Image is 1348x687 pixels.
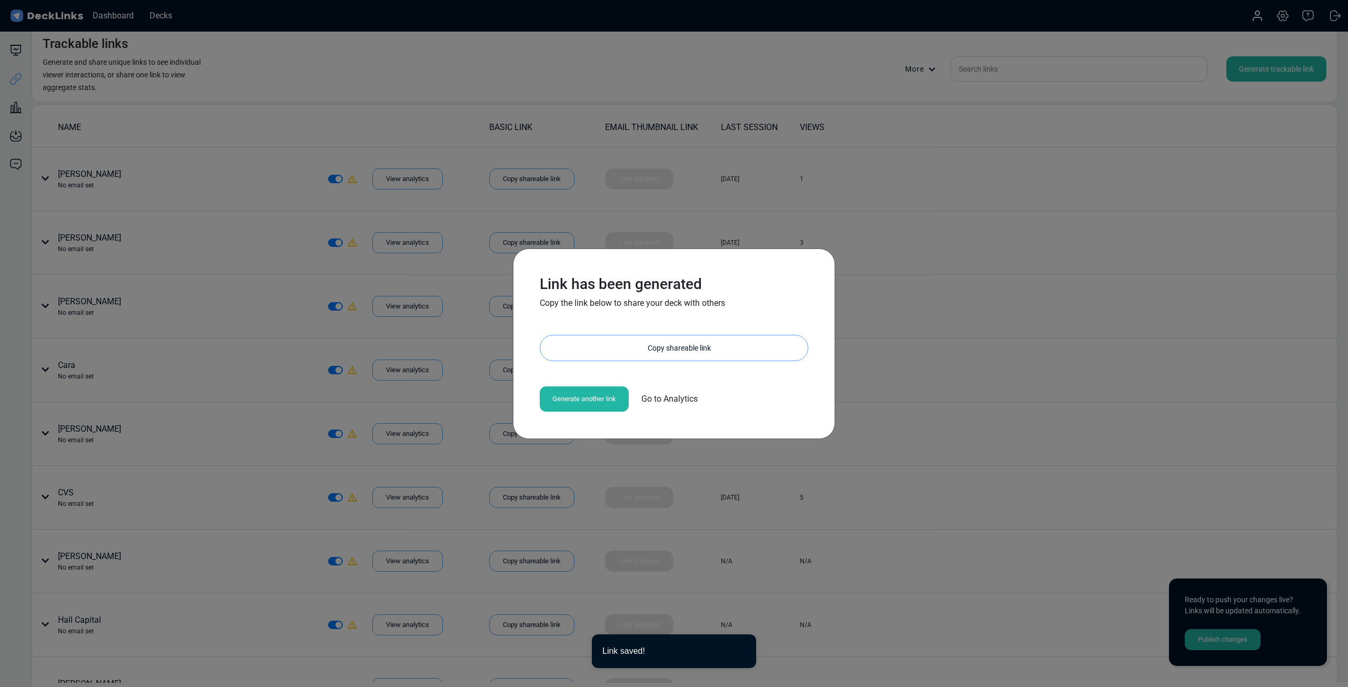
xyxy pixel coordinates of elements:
[540,275,808,293] h3: Link has been generated
[540,386,629,412] div: Generate another link
[540,298,725,308] span: Copy the link below to share your deck with others
[739,645,746,656] button: close
[641,393,698,405] span: Go to Analytics
[551,335,808,361] div: Copy shareable link
[602,645,739,658] div: Link saved!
